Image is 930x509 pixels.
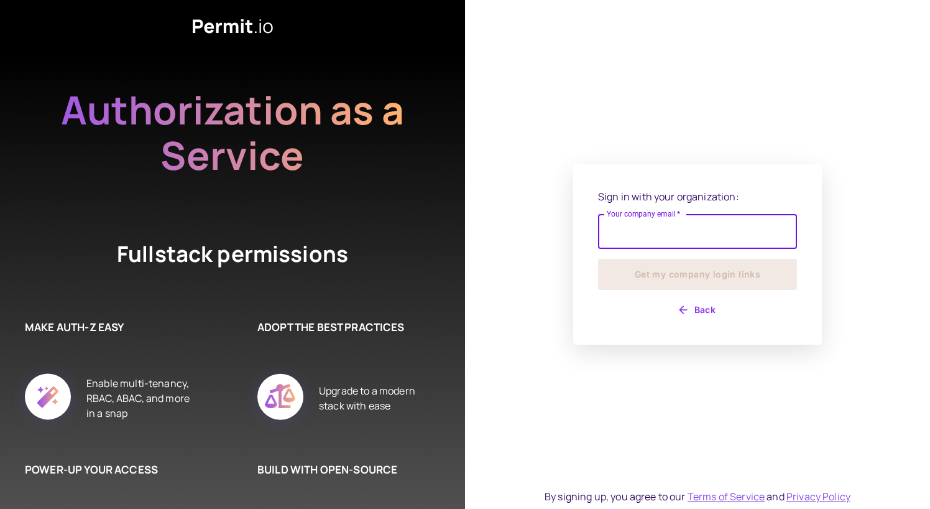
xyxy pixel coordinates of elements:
h6: BUILD WITH OPEN-SOURCE [257,462,428,478]
div: Upgrade to a modern stack with ease [319,360,428,437]
h4: Fullstack permissions [71,239,394,269]
h6: MAKE AUTH-Z EASY [25,319,195,335]
button: Get my company login links [598,259,797,290]
a: Privacy Policy [786,490,850,503]
a: Terms of Service [688,490,765,503]
h2: Authorization as a Service [21,87,444,178]
div: By signing up, you agree to our and [545,489,850,504]
button: Back [598,300,797,320]
div: Enable multi-tenancy, RBAC, ABAC, and more in a snap [86,360,195,437]
h6: ADOPT THE BEST PRACTICES [257,319,428,335]
label: Your company email [607,208,681,219]
p: Sign in with your organization: [598,189,797,204]
h6: POWER-UP YOUR ACCESS [25,462,195,478]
